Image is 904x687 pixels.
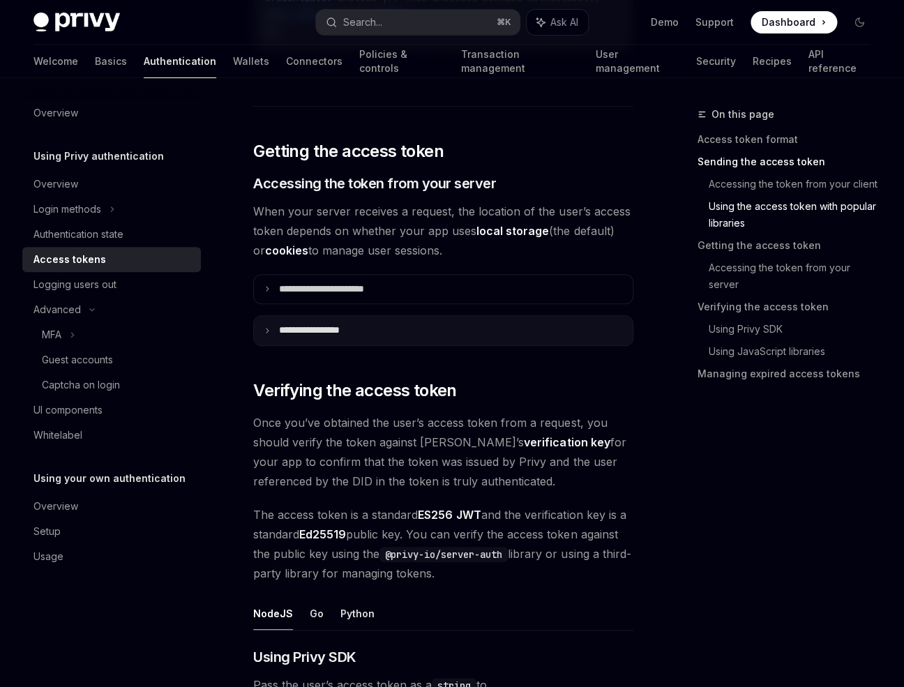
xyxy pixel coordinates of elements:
[33,201,101,218] div: Login methods
[22,347,201,372] a: Guest accounts
[550,15,578,29] span: Ask AI
[33,301,81,318] div: Advanced
[698,128,882,151] a: Access token format
[497,17,511,28] span: ⌘ K
[253,202,633,260] span: When your server receives a request, the location of the user’s access token depends on whether y...
[696,45,736,78] a: Security
[253,597,293,630] button: NodeJS
[751,11,837,33] a: Dashboard
[22,398,201,423] a: UI components
[808,45,871,78] a: API reference
[22,423,201,448] a: Whitelabel
[33,13,120,32] img: dark logo
[33,548,63,565] div: Usage
[42,377,120,393] div: Captcha on login
[144,45,216,78] a: Authentication
[524,435,610,449] strong: verification key
[299,527,346,542] a: Ed25519
[709,340,882,363] a: Using JavaScript libraries
[698,234,882,257] a: Getting the access token
[698,151,882,173] a: Sending the access token
[709,173,882,195] a: Accessing the token from your client
[22,519,201,544] a: Setup
[253,505,633,583] span: The access token is a standard and the verification key is a standard public key. You can verify ...
[340,597,375,630] button: Python
[596,45,679,78] a: User management
[42,326,61,343] div: MFA
[461,45,579,78] a: Transaction management
[698,296,882,318] a: Verifying the access token
[22,172,201,197] a: Overview
[33,105,78,121] div: Overview
[476,224,549,238] strong: local storage
[33,148,164,165] h5: Using Privy authentication
[22,222,201,247] a: Authentication state
[848,11,871,33] button: Toggle dark mode
[233,45,269,78] a: Wallets
[418,508,453,522] a: ES256
[33,498,78,515] div: Overview
[695,15,734,29] a: Support
[698,363,882,385] a: Managing expired access tokens
[359,45,444,78] a: Policies & controls
[22,272,201,297] a: Logging users out
[33,470,186,487] h5: Using your own authentication
[95,45,127,78] a: Basics
[379,547,508,562] code: @privy-io/server-auth
[253,174,496,193] span: Accessing the token from your server
[253,379,456,402] span: Verifying the access token
[709,257,882,296] a: Accessing the token from your server
[253,140,444,163] span: Getting the access token
[22,247,201,272] a: Access tokens
[33,251,106,268] div: Access tokens
[286,45,342,78] a: Connectors
[33,45,78,78] a: Welcome
[33,402,103,418] div: UI components
[42,352,113,368] div: Guest accounts
[22,100,201,126] a: Overview
[762,15,815,29] span: Dashboard
[33,176,78,192] div: Overview
[709,318,882,340] a: Using Privy SDK
[711,106,774,123] span: On this page
[253,647,356,667] span: Using Privy SDK
[22,372,201,398] a: Captcha on login
[33,276,116,293] div: Logging users out
[316,10,519,35] button: Search...⌘K
[753,45,792,78] a: Recipes
[310,597,324,630] button: Go
[33,226,123,243] div: Authentication state
[33,523,61,540] div: Setup
[651,15,679,29] a: Demo
[527,10,588,35] button: Ask AI
[456,508,481,522] a: JWT
[342,14,382,31] div: Search...
[33,427,82,444] div: Whitelabel
[265,243,308,257] strong: cookies
[253,413,633,491] span: Once you’ve obtained the user’s access token from a request, you should verify the token against ...
[22,544,201,569] a: Usage
[22,494,201,519] a: Overview
[709,195,882,234] a: Using the access token with popular libraries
